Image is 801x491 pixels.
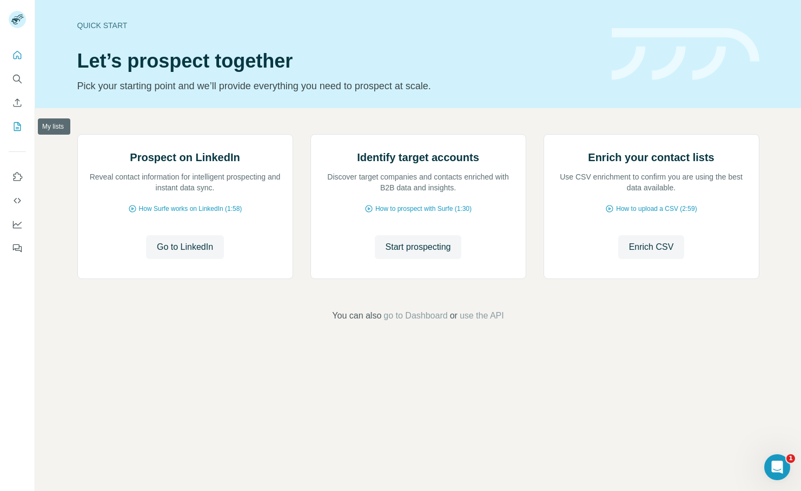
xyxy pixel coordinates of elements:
button: Start prospecting [375,235,462,259]
h2: Prospect on LinkedIn [130,150,240,165]
button: Go to LinkedIn [146,235,224,259]
span: How to prospect with Surfe (1:30) [375,204,472,214]
span: How to upload a CSV (2:59) [616,204,697,214]
p: Use CSV enrichment to confirm you are using the best data available. [555,171,748,193]
button: Enrich CSV [618,235,685,259]
div: Quick start [77,20,599,31]
h2: Identify target accounts [357,150,479,165]
button: Enrich CSV [9,93,26,112]
span: or [450,309,458,322]
img: banner [612,28,759,81]
p: Pick your starting point and we’ll provide everything you need to prospect at scale. [77,78,599,94]
span: Go to LinkedIn [157,241,213,254]
h2: Enrich your contact lists [588,150,714,165]
span: 1 [786,454,795,463]
iframe: Intercom live chat [764,454,790,480]
button: Quick start [9,45,26,65]
button: Feedback [9,238,26,258]
span: Enrich CSV [629,241,674,254]
span: How Surfe works on LinkedIn (1:58) [139,204,242,214]
p: Discover target companies and contacts enriched with B2B data and insights. [322,171,515,193]
button: My lists [9,117,26,136]
button: use the API [460,309,504,322]
h1: Let’s prospect together [77,50,599,72]
p: Reveal contact information for intelligent prospecting and instant data sync. [89,171,282,193]
button: Dashboard [9,215,26,234]
span: You can also [332,309,381,322]
button: Search [9,69,26,89]
span: Start prospecting [386,241,451,254]
button: Use Surfe on LinkedIn [9,167,26,187]
button: Use Surfe API [9,191,26,210]
button: go to Dashboard [383,309,447,322]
